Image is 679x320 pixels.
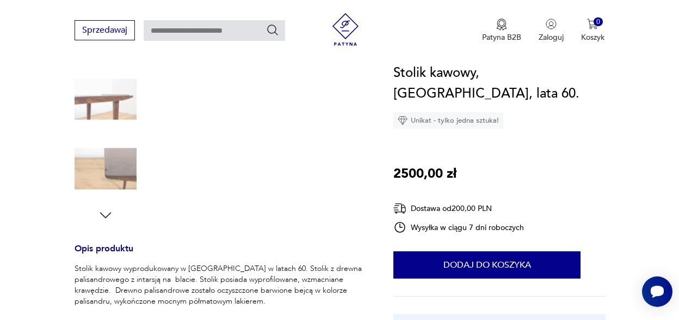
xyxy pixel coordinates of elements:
a: Sprzedawaj [75,27,135,35]
img: Ikona medalu [496,19,507,31]
p: Zaloguj [539,32,564,43]
button: Dodaj do koszyka [393,251,581,279]
img: Ikonka użytkownika [546,19,557,29]
img: Ikona dostawy [393,202,406,215]
button: Sprzedawaj [75,20,135,40]
img: Zdjęcie produktu Stolik kawowy, Dania, lata 60. [75,138,137,200]
img: Ikona diamentu [398,116,408,125]
img: Zdjęcie produktu Stolik kawowy, Dania, lata 60. [75,68,137,130]
div: Wysyłka w ciągu 7 dni roboczych [393,221,524,234]
img: Patyna - sklep z meblami i dekoracjami vintage [329,13,362,46]
button: Patyna B2B [482,19,521,43]
div: Dostawa od 200,00 PLN [393,202,524,215]
div: Unikat - tylko jedna sztuka! [393,112,503,129]
button: 0Koszyk [581,19,604,43]
p: Patyna B2B [482,32,521,43]
h1: Stolik kawowy, [GEOGRAPHIC_DATA], lata 60. [393,63,605,104]
button: Szukaj [266,23,279,37]
button: Zaloguj [539,19,564,43]
img: Ikona koszyka [587,19,598,29]
a: Ikona medaluPatyna B2B [482,19,521,43]
p: Koszyk [581,32,604,43]
p: Stolik kawowy wyprodukowany w [GEOGRAPHIC_DATA] w latach 60. Stolik z drewna palisandrowego z int... [75,263,367,307]
h3: Opis produktu [75,245,367,263]
iframe: Smartsupp widget button [642,276,672,307]
p: 2500,00 zł [393,164,456,184]
div: 0 [594,17,603,27]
